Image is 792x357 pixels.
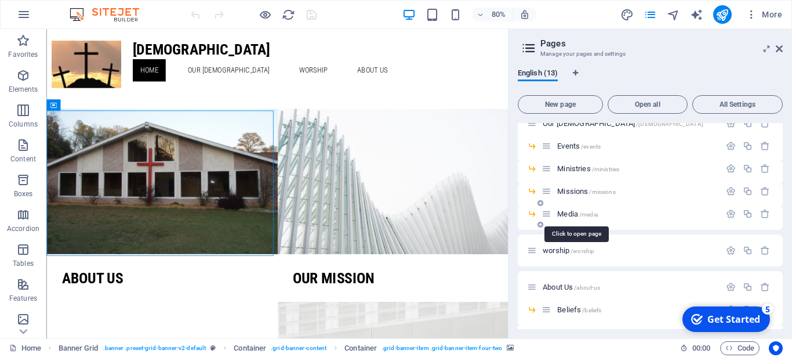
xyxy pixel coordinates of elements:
[554,306,720,313] div: Beliefs/beliefs
[743,186,753,196] div: Duplicate
[554,210,720,218] div: Media/media
[726,118,736,128] div: Settings
[557,210,598,218] span: Media
[543,246,594,255] span: Click to open page
[760,282,770,292] div: Remove
[67,8,154,21] img: Editor Logo
[620,8,634,21] i: Design (Ctrl+Alt+Y)
[741,5,787,24] button: More
[726,186,736,196] div: Settings
[554,165,720,172] div: Ministries/ministries
[518,95,603,114] button: New page
[59,341,514,355] nav: breadcrumb
[680,341,711,355] h6: Session time
[726,164,736,174] div: Settings
[7,5,95,30] div: Get Started 5 items remaining, 0% complete
[539,120,720,127] div: Our [DEMOGRAPHIC_DATA]/[DEMOGRAPHIC_DATA]
[697,101,778,108] span: All Settings
[571,248,594,254] span: /worship
[726,141,736,151] div: Settings
[210,345,216,351] i: This element is a customizable preset
[382,341,502,355] span: . grid-banner-item .grid-banner-item-four-two
[103,341,206,355] span: . banner .preset-grid-banner-v2-default
[557,164,619,173] span: Click to open page
[9,85,38,94] p: Elements
[769,341,783,355] button: Usercentrics
[9,294,37,303] p: Features
[7,224,39,233] p: Accordion
[489,8,508,21] h6: 80%
[543,283,600,291] span: Click to open page
[86,1,98,13] div: 5
[9,341,41,355] a: Click to cancel selection. Double-click to open Pages
[539,247,720,254] div: worship/worship
[579,211,598,218] span: /media
[690,8,704,21] button: text_generator
[746,9,782,20] span: More
[523,101,598,108] span: New page
[582,307,601,313] span: /beliefs
[700,344,702,352] span: :
[472,8,513,21] button: 80%
[715,8,729,21] i: Publish
[107,38,571,66] div: Main Menu
[518,66,558,82] span: English (13)
[8,50,38,59] p: Favorites
[760,164,770,174] div: Remove
[760,246,770,255] div: Remove
[557,305,601,314] span: Click to open page
[574,284,600,291] span: /about-us
[743,209,753,219] div: Duplicate
[13,259,34,268] p: Tables
[726,246,736,255] div: Settings
[344,341,377,355] span: Click to select. Double-click to edit
[282,8,295,21] i: Reload page
[592,166,620,172] span: /ministries
[692,341,710,355] span: 00 00
[713,5,732,24] button: publish
[636,121,703,127] span: /[DEMOGRAPHIC_DATA]
[720,341,760,355] button: Code
[258,8,272,21] button: Click here to leave preview mode and continue editing
[234,341,266,355] span: Click to select. Double-click to edit
[271,341,326,355] span: . grid-banner-content
[743,141,753,151] div: Duplicate
[539,283,720,291] div: About Us/about-us
[281,8,295,21] button: reload
[14,189,33,199] p: Boxes
[743,246,753,255] div: Duplicate
[581,143,601,150] span: /events
[10,154,36,164] p: Content
[743,118,753,128] div: Duplicate
[743,164,753,174] div: Duplicate
[613,101,682,108] span: Open all
[690,8,703,21] i: AI Writer
[507,345,514,351] i: This element contains a background
[543,119,703,128] span: Click to open page
[726,282,736,292] div: Settings
[554,329,720,336] div: Staff
[760,141,770,151] div: Remove
[32,11,85,24] div: Get Started
[540,38,783,49] h2: Pages
[540,49,760,59] h3: Manage your pages and settings
[518,68,783,91] div: Language Tabs
[667,8,680,21] i: Navigator
[59,341,99,355] span: Click to select. Double-click to edit
[667,8,681,21] button: navigator
[554,187,720,195] div: Missions/missions
[519,9,530,20] i: On resize automatically adjust zoom level to fit chosen device.
[608,95,688,114] button: Open all
[692,95,783,114] button: All Settings
[760,209,770,219] div: Remove
[760,186,770,196] div: Remove
[557,187,615,196] span: Click to open page
[760,118,770,128] div: Remove
[557,142,601,150] span: Click to open page
[725,341,754,355] span: Code
[554,142,720,150] div: Events/events
[644,8,657,21] i: Pages (Ctrl+Alt+S)
[743,282,753,292] div: Duplicate
[644,8,657,21] button: pages
[9,120,38,129] p: Columns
